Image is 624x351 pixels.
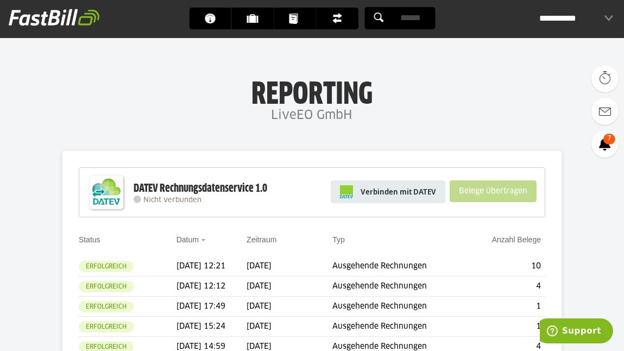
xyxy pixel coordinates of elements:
[247,277,332,297] td: [DATE]
[361,186,436,197] span: Verbinden mit DATEV
[603,134,615,145] span: 7
[79,321,134,333] sl-badge: Erfolgreich
[189,8,231,29] a: Dashboard
[591,130,619,158] a: 7
[79,261,134,272] sl-badge: Erfolgreich
[177,297,247,317] td: [DATE] 17:49
[201,239,208,241] img: sort_desc.gif
[204,8,222,29] span: Dashboard
[331,180,445,203] a: Verbinden mit DATEV
[231,8,273,29] a: Kunden
[450,180,537,202] sl-button: Belege übertragen
[316,8,358,29] a: Finanzen
[332,277,468,297] td: Ausgehende Rechnungen
[247,8,264,29] span: Kunden
[274,8,316,29] a: Dokumente
[540,318,613,346] iframe: Opens a widget where you can find more information
[85,171,128,214] img: DATEV-Datenservice Logo
[247,317,332,337] td: [DATE]
[177,317,247,337] td: [DATE] 15:24
[332,235,345,244] a: Typ
[247,235,276,244] a: Zeitraum
[340,185,353,198] img: pi-datev-logo-farbig-24.svg
[109,77,515,105] h1: Reporting
[469,297,545,317] td: 1
[469,277,545,297] td: 4
[469,256,545,277] td: 10
[79,301,134,312] sl-badge: Erfolgreich
[331,8,349,29] span: Finanzen
[177,235,199,244] a: Datum
[79,235,100,244] a: Status
[332,297,468,317] td: Ausgehende Rechnungen
[332,317,468,337] td: Ausgehende Rechnungen
[9,9,99,26] img: fastbill_logo_white.png
[332,256,468,277] td: Ausgehende Rechnungen
[177,256,247,277] td: [DATE] 12:21
[134,181,267,196] div: DATEV Rechnungsdatenservice 1.0
[247,256,332,277] td: [DATE]
[247,297,332,317] td: [DATE]
[143,197,201,204] span: Nicht verbunden
[469,317,545,337] td: 1
[177,277,247,297] td: [DATE] 12:12
[492,235,541,244] a: Anzahl Belege
[79,281,134,292] sl-badge: Erfolgreich
[289,8,307,29] span: Dokumente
